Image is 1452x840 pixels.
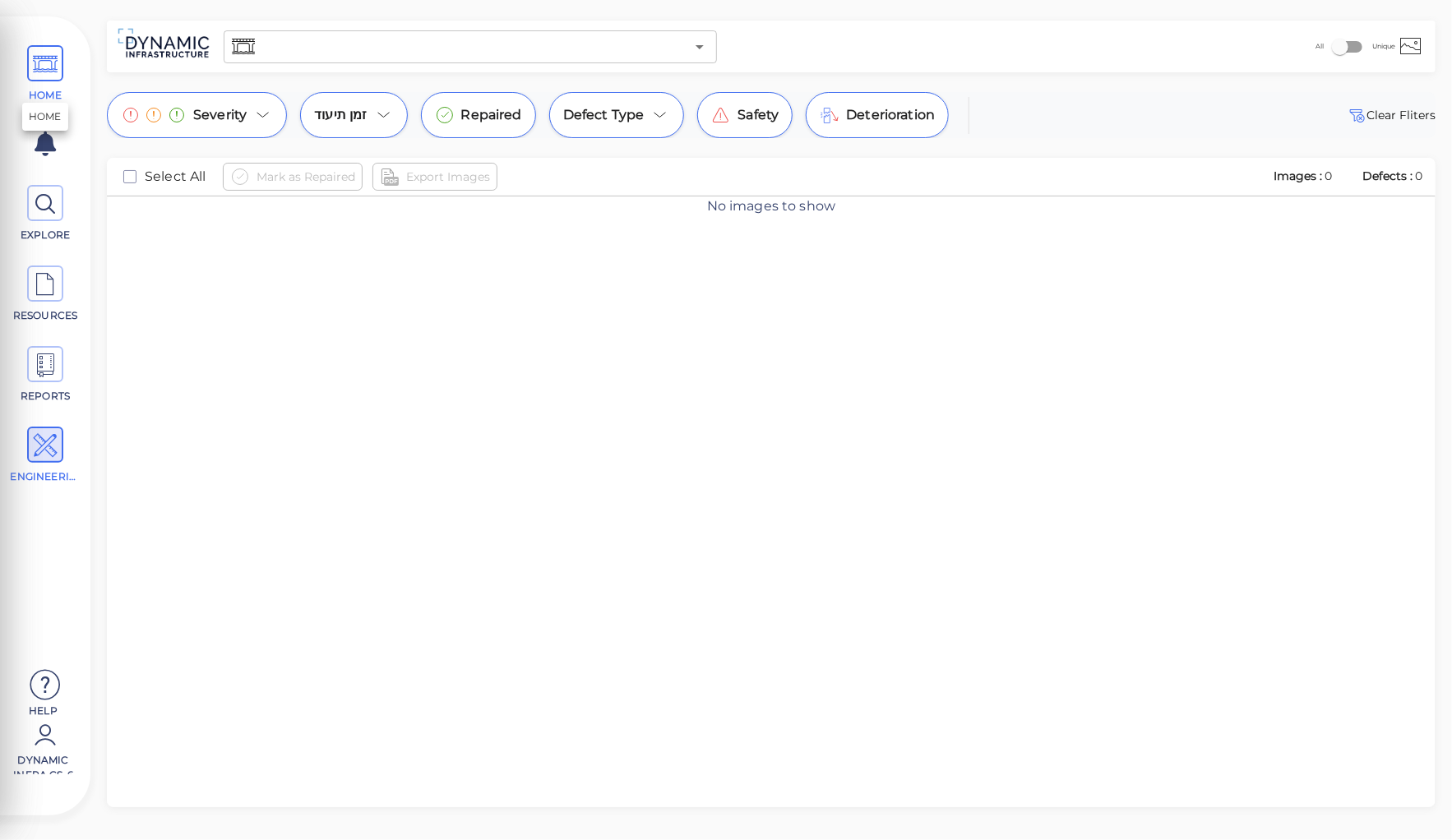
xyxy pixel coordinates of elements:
[707,198,836,214] span: No images to show
[8,704,78,717] span: Help
[563,105,645,125] span: Defect Type
[461,105,522,125] span: Repaired
[11,228,81,242] span: EXPLORE
[11,308,81,323] span: RESOURCES
[846,105,935,125] span: Deterioration
[1361,168,1415,183] span: Defects :
[314,105,367,125] span: זמן תיעוד
[193,105,247,125] span: Severity
[8,753,78,774] span: Dynamic Infra CS-6
[688,35,711,58] button: Open
[1316,30,1395,62] div: All Unique
[1325,168,1332,183] span: 0
[738,105,779,125] span: Safety
[257,167,355,187] span: Mark as Repaired
[1382,766,1440,828] iframe: Chat
[406,167,490,187] span: Export Images
[11,389,81,404] span: REPORTS
[11,469,81,484] span: ENGINEERING
[145,167,206,187] span: Select All
[1347,105,1436,125] span: Clear Fliters
[11,88,81,103] span: HOME
[1415,168,1422,183] span: 0
[1272,168,1325,183] span: Images :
